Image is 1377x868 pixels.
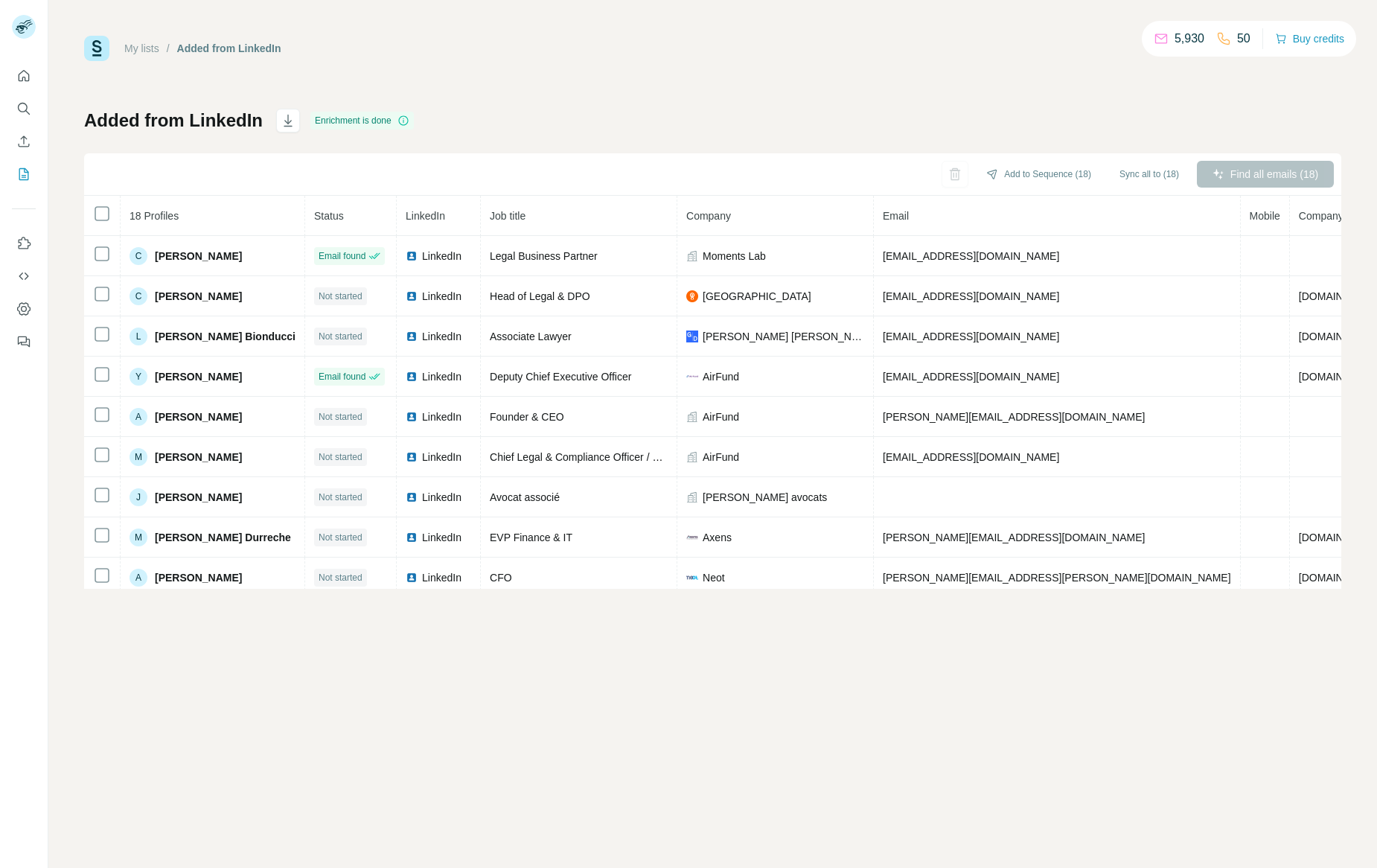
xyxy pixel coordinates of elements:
[319,370,365,383] span: Email found
[155,369,242,384] span: [PERSON_NAME]
[422,530,461,545] span: LinkedIn
[130,529,147,546] div: M
[703,289,811,304] span: [GEOGRAPHIC_DATA]
[167,41,170,56] li: /
[883,210,909,222] span: Email
[490,572,512,584] span: CFO
[883,451,1059,463] span: [EMAIL_ADDRESS][DOMAIN_NAME]
[976,163,1102,185] button: Add to Sequence (18)
[314,210,344,222] span: Status
[490,250,598,262] span: Legal Business Partner
[406,331,418,342] img: LinkedIn logo
[155,530,291,545] span: [PERSON_NAME] Durreche
[12,95,36,122] button: Search
[490,451,821,463] span: Chief Legal & Compliance Officer / Member of the Executive Committee
[686,331,698,342] img: company-logo
[155,490,242,505] span: [PERSON_NAME]
[130,488,147,506] div: J
[422,249,461,264] span: LinkedIn
[406,451,418,463] img: LinkedIn logo
[12,296,36,322] button: Dashboard
[883,331,1059,342] span: [EMAIL_ADDRESS][DOMAIN_NAME]
[490,491,560,503] span: Avocat associé
[319,330,362,343] span: Not started
[703,530,732,545] span: Axens
[883,371,1059,383] span: [EMAIL_ADDRESS][DOMAIN_NAME]
[124,42,159,54] a: My lists
[310,112,414,130] div: Enrichment is done
[703,450,739,465] span: AirFund
[703,249,766,264] span: Moments Lab
[130,569,147,587] div: A
[155,249,242,264] span: [PERSON_NAME]
[1175,30,1204,48] p: 5,930
[130,448,147,466] div: M
[177,41,281,56] div: Added from LinkedIn
[490,290,590,302] span: Head of Legal & DPO
[422,570,461,585] span: LinkedIn
[422,369,461,384] span: LinkedIn
[155,409,242,424] span: [PERSON_NAME]
[422,289,461,304] span: LinkedIn
[130,247,147,265] div: C
[686,375,698,378] img: company-logo
[84,109,263,133] h1: Added from LinkedIn
[155,450,242,465] span: [PERSON_NAME]
[319,290,362,303] span: Not started
[490,371,631,383] span: Deputy Chief Executive Officer
[319,249,365,263] span: Email found
[490,331,572,342] span: Associate Lawyer
[130,210,179,222] span: 18 Profiles
[406,491,418,503] img: LinkedIn logo
[406,210,445,222] span: LinkedIn
[703,369,739,384] span: AirFund
[883,290,1059,302] span: [EMAIL_ADDRESS][DOMAIN_NAME]
[883,250,1059,262] span: [EMAIL_ADDRESS][DOMAIN_NAME]
[703,329,864,344] span: [PERSON_NAME] [PERSON_NAME]
[12,263,36,290] button: Use Surfe API
[130,368,147,386] div: Y
[130,328,147,345] div: L
[12,63,36,89] button: Quick start
[155,289,242,304] span: [PERSON_NAME]
[422,450,461,465] span: LinkedIn
[686,532,698,543] img: company-logo
[703,409,739,424] span: AirFund
[12,328,36,355] button: Feedback
[883,411,1145,423] span: [PERSON_NAME][EMAIL_ADDRESS][DOMAIN_NAME]
[319,491,362,504] span: Not started
[422,329,461,344] span: LinkedIn
[703,490,827,505] span: [PERSON_NAME] avocats
[1119,167,1179,181] span: Sync all to (18)
[686,572,698,584] img: company-logo
[12,161,36,188] button: My lists
[319,450,362,464] span: Not started
[406,371,418,383] img: LinkedIn logo
[130,408,147,426] div: A
[422,409,461,424] span: LinkedIn
[12,128,36,155] button: Enrich CSV
[422,490,461,505] span: LinkedIn
[1275,28,1344,49] button: Buy credits
[12,230,36,257] button: Use Surfe on LinkedIn
[490,411,564,423] span: Founder & CEO
[155,570,242,585] span: [PERSON_NAME]
[1237,30,1250,48] p: 50
[406,532,418,543] img: LinkedIn logo
[155,329,295,344] span: [PERSON_NAME] Bionducci
[84,36,109,61] img: Surfe Logo
[319,571,362,584] span: Not started
[703,570,725,585] span: Neot
[406,411,418,423] img: LinkedIn logo
[406,250,418,262] img: LinkedIn logo
[406,290,418,302] img: LinkedIn logo
[490,532,572,543] span: EVP Finance & IT
[1109,163,1189,185] button: Sync all to (18)
[319,410,362,424] span: Not started
[883,572,1231,584] span: [PERSON_NAME][EMAIL_ADDRESS][PERSON_NAME][DOMAIN_NAME]
[130,287,147,305] div: C
[319,531,362,544] span: Not started
[686,290,698,302] img: company-logo
[490,210,525,222] span: Job title
[406,572,418,584] img: LinkedIn logo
